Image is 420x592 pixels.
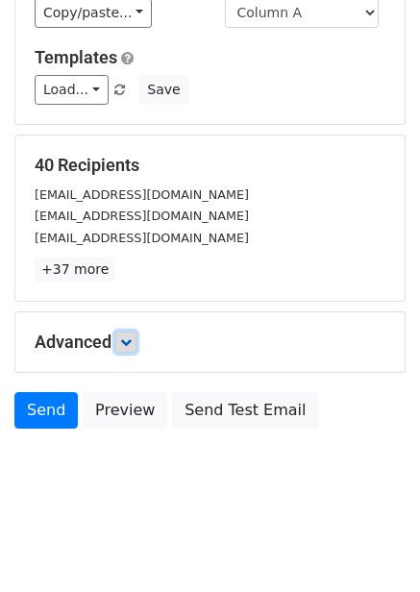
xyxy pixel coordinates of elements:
a: Preview [83,392,167,429]
h5: 40 Recipients [35,155,385,176]
a: Send Test Email [172,392,318,429]
small: [EMAIL_ADDRESS][DOMAIN_NAME] [35,231,249,245]
a: Send [14,392,78,429]
button: Save [138,75,188,105]
h5: Advanced [35,332,385,353]
small: [EMAIL_ADDRESS][DOMAIN_NAME] [35,187,249,202]
a: Templates [35,47,117,67]
a: +37 more [35,258,115,282]
iframe: Chat Widget [324,500,420,592]
a: Load... [35,75,109,105]
small: [EMAIL_ADDRESS][DOMAIN_NAME] [35,209,249,223]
